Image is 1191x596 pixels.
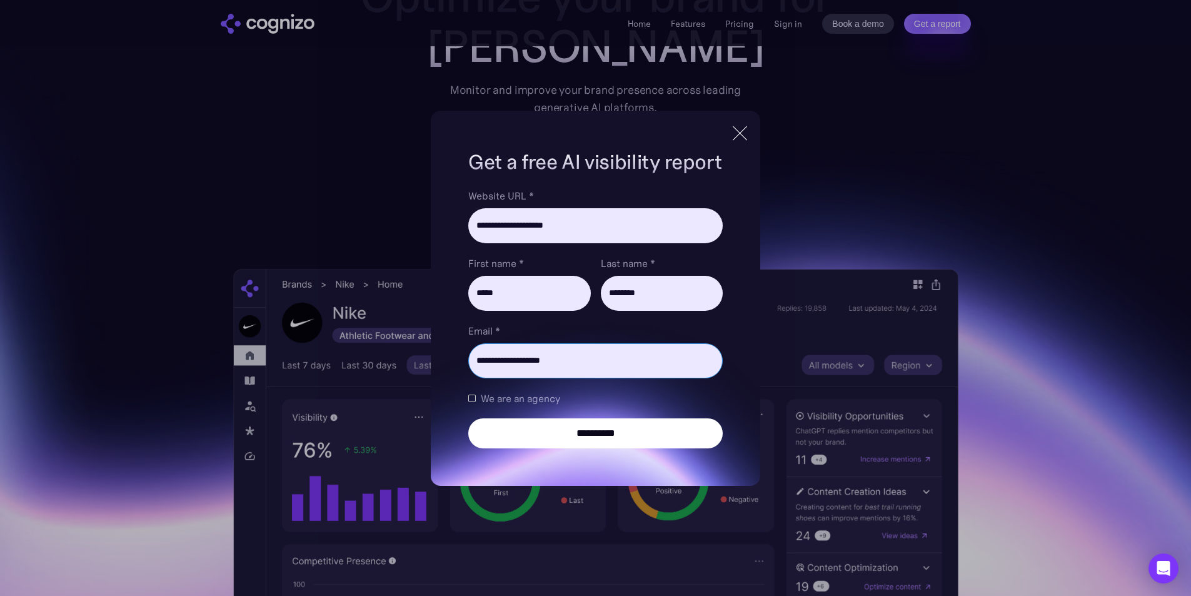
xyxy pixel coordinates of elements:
[468,323,722,338] label: Email *
[1148,553,1178,583] div: Open Intercom Messenger
[481,391,560,406] span: We are an agency
[468,188,722,203] label: Website URL *
[468,188,722,448] form: Brand Report Form
[468,256,590,271] label: First name *
[601,256,723,271] label: Last name *
[468,148,722,176] h1: Get a free AI visibility report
